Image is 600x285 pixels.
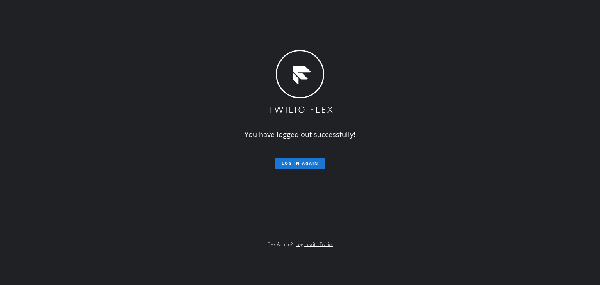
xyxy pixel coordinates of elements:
[245,130,355,139] span: You have logged out successfully!
[296,241,333,248] a: Log in with Twilio.
[282,160,318,166] span: Log in again
[267,241,293,248] span: Flex Admin?
[275,158,325,169] button: Log in again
